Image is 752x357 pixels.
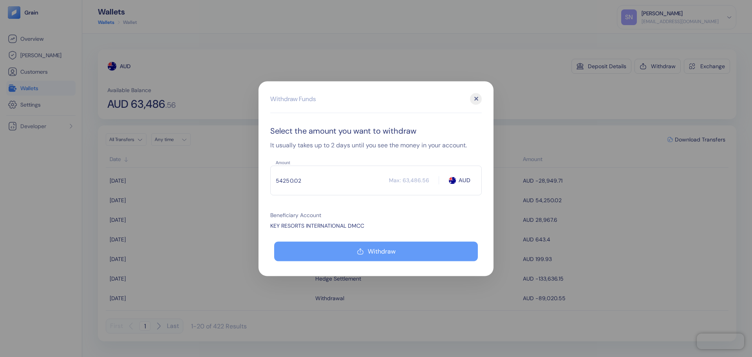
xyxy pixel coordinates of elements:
[270,125,482,136] div: Select the amount you want to withdraw
[270,94,316,103] div: Withdraw Funds
[470,93,482,105] div: ✕
[389,176,429,184] div: Max: 63,486.56
[276,159,290,165] label: Amount
[270,140,482,150] div: It usually takes up to 2 days until you see the money in your account.
[270,221,482,230] div: KEY RESORTS INTERNATIONAL DMCC
[270,211,482,219] div: Beneficiary Account
[368,248,396,254] div: Withdraw
[697,333,744,349] iframe: Chatra live chat
[274,241,478,261] button: Withdraw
